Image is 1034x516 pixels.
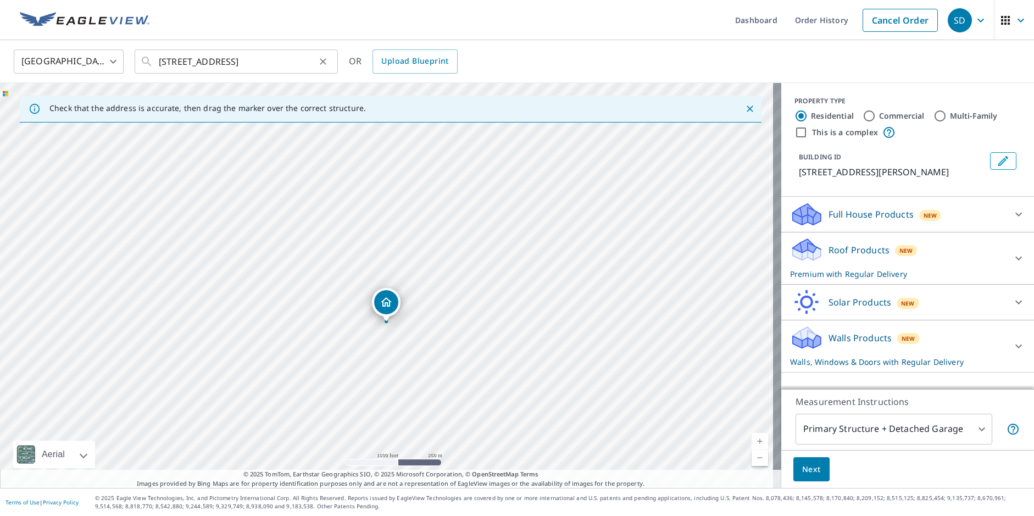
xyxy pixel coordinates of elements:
img: EV Logo [20,12,149,29]
p: Premium with Regular Delivery [790,268,1005,280]
div: [GEOGRAPHIC_DATA] [14,46,124,77]
span: Upload Blueprint [381,54,448,68]
a: Upload Blueprint [373,49,457,74]
span: Next [802,463,821,476]
button: Clear [315,54,331,69]
a: Current Level 15, Zoom Out [752,450,768,466]
span: New [899,246,913,255]
input: Search by address or latitude-longitude [159,46,315,77]
div: Dropped pin, building 1, Residential property, 22732 19th Dr NE Arlington, WA 98223 [372,288,401,322]
div: Walls ProductsNewWalls, Windows & Doors with Regular Delivery [790,325,1025,368]
button: Next [793,457,830,482]
span: New [924,211,937,220]
span: © 2025 TomTom, Earthstar Geographics SIO, © 2025 Microsoft Corporation, © [243,470,538,479]
span: New [902,334,915,343]
p: Full House Products [829,208,914,221]
div: Aerial [38,441,68,468]
p: Solar Products [829,296,891,309]
a: Cancel Order [863,9,938,32]
p: BUILDING ID [799,152,841,162]
label: This is a complex [812,127,878,138]
p: © 2025 Eagle View Technologies, Inc. and Pictometry International Corp. All Rights Reserved. Repo... [95,494,1029,511]
p: Walls Products [829,331,892,345]
label: Multi-Family [950,110,998,121]
a: OpenStreetMap [472,470,518,478]
div: Full House ProductsNew [790,201,1025,228]
button: Edit building 1 [990,152,1016,170]
label: Residential [811,110,854,121]
a: Current Level 15, Zoom In [752,433,768,450]
p: Check that the address is accurate, then drag the marker over the correct structure. [49,103,366,113]
div: Primary Structure + Detached Garage [796,414,992,445]
a: Terms [520,470,538,478]
p: [STREET_ADDRESS][PERSON_NAME] [799,165,986,179]
div: Aerial [13,441,95,468]
div: SD [948,8,972,32]
span: Your report will include the primary structure and a detached garage if one exists. [1007,423,1020,436]
span: New [901,299,915,308]
p: Measurement Instructions [796,395,1020,408]
p: Walls, Windows & Doors with Regular Delivery [790,356,1005,368]
div: PROPERTY TYPE [794,96,1021,106]
p: Roof Products [829,243,890,257]
a: Privacy Policy [43,498,79,506]
div: OR [349,49,458,74]
label: Commercial [879,110,925,121]
p: | [5,499,79,506]
button: Close [743,102,757,116]
div: Solar ProductsNew [790,289,1025,315]
a: Terms of Use [5,498,40,506]
div: Roof ProductsNewPremium with Regular Delivery [790,237,1025,280]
